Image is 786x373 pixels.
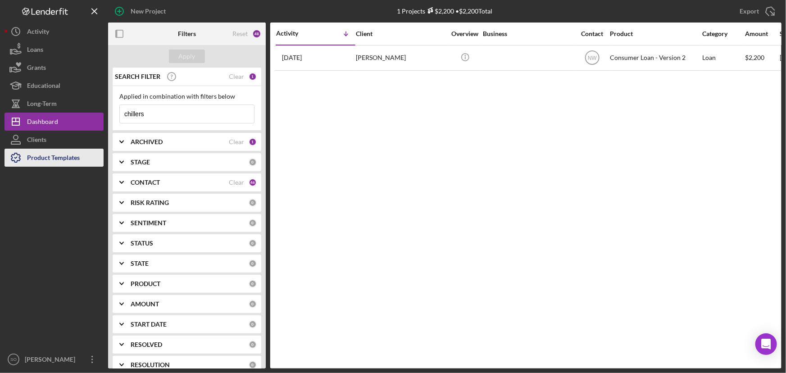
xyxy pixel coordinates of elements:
[249,280,257,288] div: 0
[179,50,195,63] div: Apply
[397,7,492,15] div: 1 Projects • $2,200 Total
[249,300,257,308] div: 0
[5,350,104,368] button: SO[PERSON_NAME]
[610,46,700,70] div: Consumer Loan - Version 2
[27,113,58,133] div: Dashboard
[108,2,175,20] button: New Project
[131,219,166,227] b: SENTIMENT
[425,7,454,15] div: $2,200
[755,333,777,355] div: Open Intercom Messenger
[5,77,104,95] button: Educational
[27,41,43,61] div: Loans
[131,159,150,166] b: STAGE
[27,77,60,97] div: Educational
[119,93,254,100] div: Applied in combination with filters below
[588,55,597,61] text: NW
[249,219,257,227] div: 0
[745,30,779,37] div: Amount
[131,179,160,186] b: CONTACT
[610,30,700,37] div: Product
[23,350,81,371] div: [PERSON_NAME]
[131,240,153,247] b: STATUS
[356,46,446,70] div: [PERSON_NAME]
[249,138,257,146] div: 1
[131,300,159,308] b: AMOUNT
[5,149,104,167] button: Product Templates
[356,30,446,37] div: Client
[249,320,257,328] div: 0
[115,73,160,80] b: SEARCH FILTER
[229,73,244,80] div: Clear
[252,29,261,38] div: 48
[10,357,17,362] text: SO
[5,23,104,41] button: Activity
[229,138,244,146] div: Clear
[131,260,149,267] b: STATE
[5,41,104,59] button: Loans
[131,341,162,348] b: RESOLVED
[745,54,764,61] span: $2,200
[5,113,104,131] button: Dashboard
[575,30,609,37] div: Contact
[178,30,196,37] b: Filters
[249,341,257,349] div: 0
[282,54,302,61] time: 2025-09-11 14:50
[169,50,205,63] button: Apply
[249,199,257,207] div: 0
[131,199,169,206] b: RISK RATING
[276,30,316,37] div: Activity
[702,46,744,70] div: Loan
[27,149,80,169] div: Product Templates
[740,2,759,20] div: Export
[249,178,257,186] div: 46
[249,361,257,369] div: 0
[131,280,160,287] b: PRODUCT
[249,239,257,247] div: 0
[27,59,46,79] div: Grants
[229,179,244,186] div: Clear
[731,2,781,20] button: Export
[249,73,257,81] div: 1
[131,2,166,20] div: New Project
[131,321,167,328] b: START DATE
[448,30,482,37] div: Overview
[249,158,257,166] div: 0
[27,23,49,43] div: Activity
[5,131,104,149] button: Clients
[27,95,57,115] div: Long-Term
[131,361,170,368] b: RESOLUTION
[131,138,163,146] b: ARCHIVED
[483,30,573,37] div: Business
[5,59,104,77] button: Grants
[232,30,248,37] div: Reset
[249,259,257,268] div: 0
[702,30,744,37] div: Category
[5,95,104,113] button: Long-Term
[27,131,46,151] div: Clients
